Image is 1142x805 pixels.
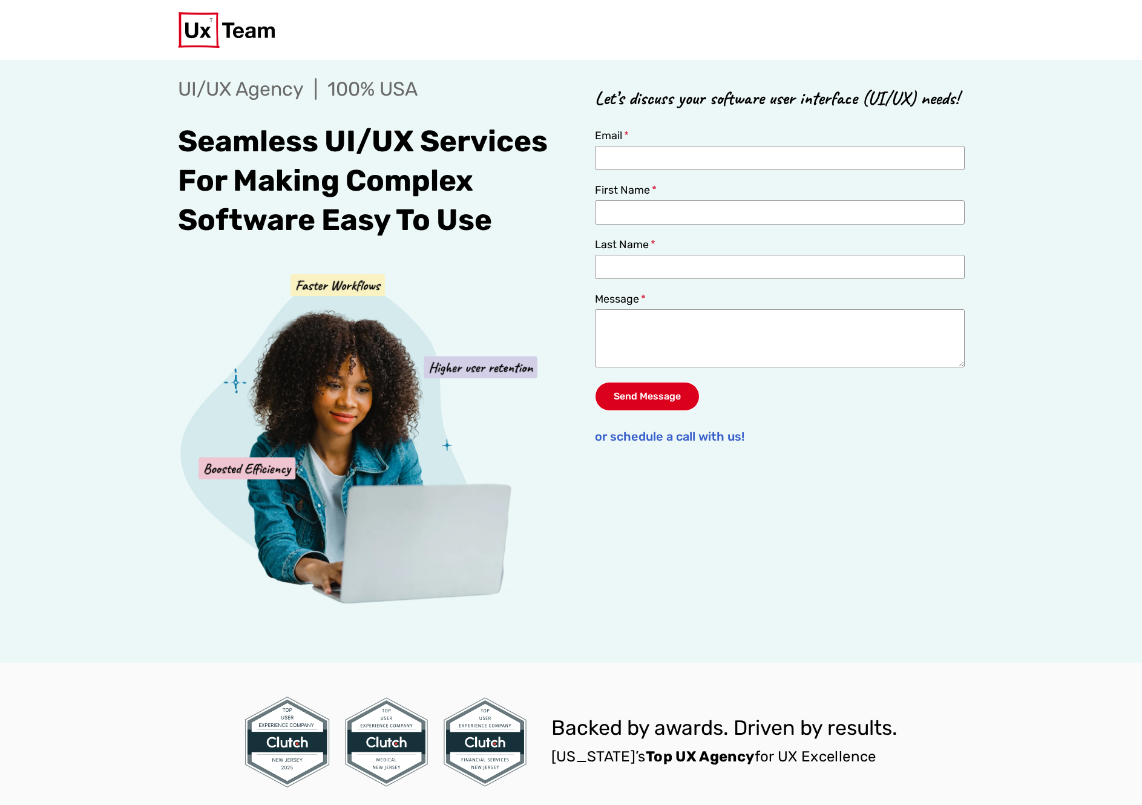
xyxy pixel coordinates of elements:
[551,747,898,766] p: [US_STATE]’s for UX Excellence
[443,697,527,787] img: Clutch top user experience company for financial services in New Jersey
[595,84,965,113] p: Let’s discuss your software user interface (UI/UX) needs!
[595,130,629,146] label: Email
[595,421,744,452] a: or schedule a call with us!
[551,715,898,740] span: Backed by awards. Driven by results.
[595,130,965,425] form: Contact Us
[595,382,700,411] button: Send Message
[595,294,646,309] label: Message
[595,185,657,200] label: First Name
[1081,747,1142,805] iframe: Chat Widget
[595,239,656,255] label: Last Name
[245,697,330,787] img: Clutch top user experience company in New Jersey
[178,122,561,240] h1: Seamless UI/UX Services For Making Complex Software Easy To Use
[178,12,275,48] img: UX Team
[595,430,744,442] span: or schedule a call with us!
[614,392,681,401] span: Send Message
[178,74,561,103] p: UI/UX Agency | 100% USA
[646,748,755,765] strong: Top UX Agency
[344,697,428,787] img: Clutch top user experience company for medical in New Jersey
